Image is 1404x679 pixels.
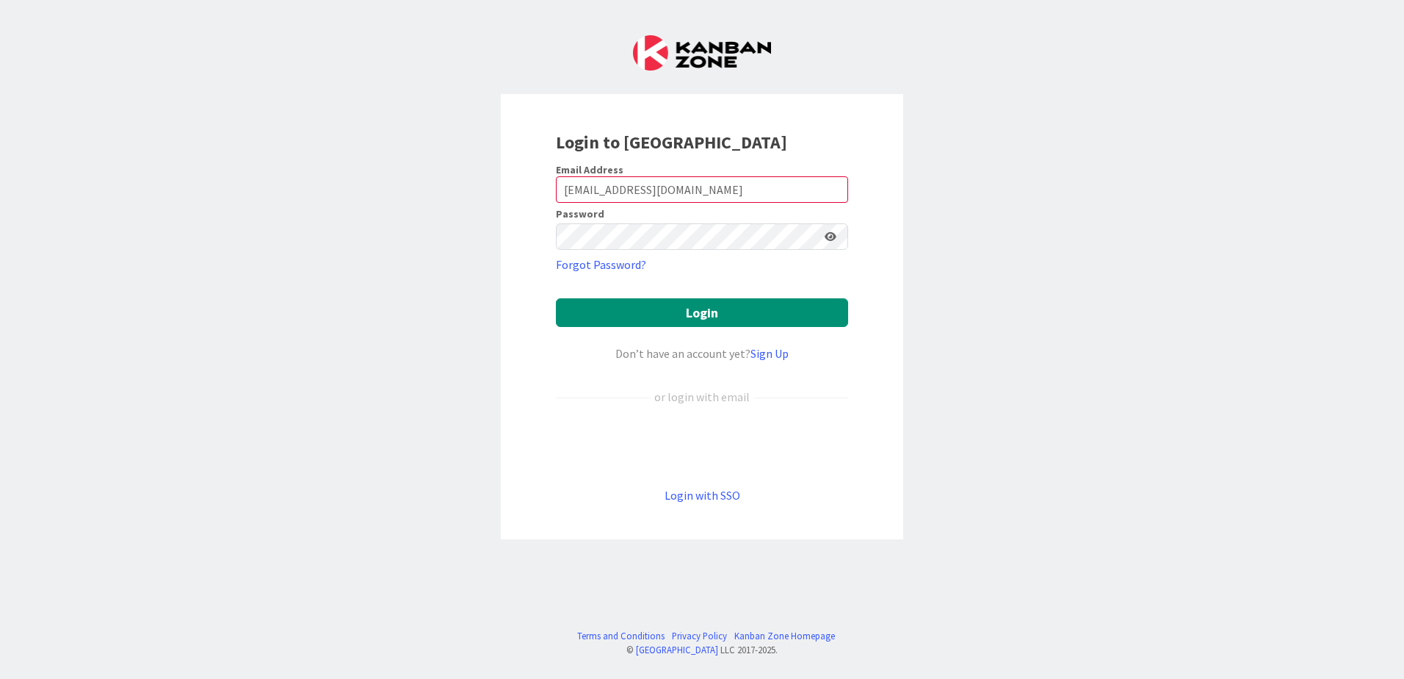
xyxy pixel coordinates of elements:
a: Sign Up [750,346,789,361]
label: Password [556,209,604,219]
label: Email Address [556,163,623,176]
div: Don’t have an account yet? [556,345,848,362]
a: Kanban Zone Homepage [734,629,835,643]
a: Privacy Policy [672,629,727,643]
a: Terms and Conditions [577,629,665,643]
a: [GEOGRAPHIC_DATA] [636,644,718,655]
button: Login [556,298,848,327]
iframe: Sign in with Google Button [549,430,855,462]
a: Forgot Password? [556,256,646,273]
a: Login with SSO [665,488,740,503]
img: Kanban Zone [633,35,771,71]
b: Login to [GEOGRAPHIC_DATA] [556,131,787,154]
div: or login with email [651,388,753,406]
div: © LLC 2017- 2025 . [570,643,835,657]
